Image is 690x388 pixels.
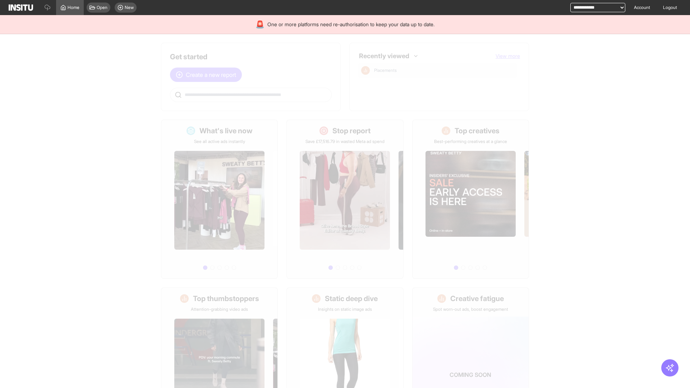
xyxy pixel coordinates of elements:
span: Home [68,5,79,10]
span: One or more platforms need re-authorisation to keep your data up to date. [267,21,434,28]
img: Logo [9,4,33,11]
span: Open [97,5,107,10]
span: New [125,5,134,10]
div: 🚨 [256,19,264,29]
